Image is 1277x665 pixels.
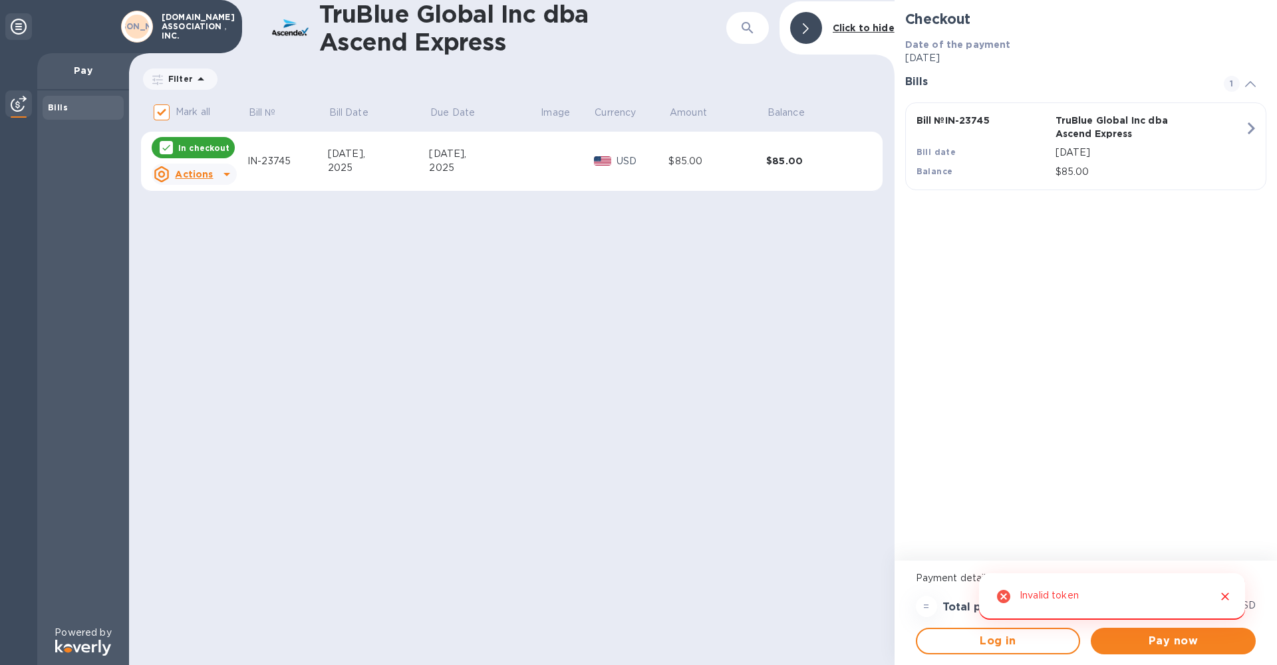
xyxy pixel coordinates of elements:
[905,76,1208,88] h3: Bills
[594,156,612,166] img: USD
[175,169,213,180] u: Actions
[595,106,636,120] p: Currency
[162,13,228,41] p: [DOMAIN_NAME] ASSOCIATION，INC.
[328,147,430,161] div: [DATE],
[1216,588,1234,605] button: Close
[48,102,68,112] b: Bills
[329,106,368,120] p: Bill Date
[670,106,724,120] span: Amount
[1101,633,1245,649] span: Pay now
[247,154,328,168] div: IN-23745
[917,114,1050,127] p: Bill № IN-23745
[99,21,175,31] b: [PERSON_NAME]
[905,39,1011,50] b: Date of the payment
[768,106,822,120] span: Balance
[429,161,539,175] div: 2025
[541,106,570,120] p: Image
[1056,114,1189,140] p: TruBlue Global Inc dba Ascend Express
[768,106,805,120] p: Balance
[766,154,864,168] div: $85.00
[55,640,111,656] img: Logo
[916,628,1081,654] button: Log in
[1056,165,1244,179] p: $85.00
[430,106,475,120] p: Due Date
[617,154,668,168] p: USD
[916,596,937,617] div: =
[942,601,1071,614] h3: Total paid by customer
[328,161,430,175] div: 2025
[1224,76,1240,92] span: 1
[928,633,1069,649] span: Log in
[917,147,956,157] b: Bill date
[430,106,492,120] span: Due Date
[1236,598,1256,612] p: USD
[429,147,539,161] div: [DATE],
[329,106,386,120] span: Bill Date
[176,105,210,119] p: Mark all
[668,154,766,168] div: $85.00
[670,106,707,120] p: Amount
[905,51,1266,65] p: [DATE]
[1091,628,1256,654] button: Pay now
[905,102,1266,190] button: Bill №IN-23745TruBlue Global Inc dba Ascend ExpressBill date[DATE]Balance$85.00
[916,571,1256,585] p: Payment details
[833,23,895,33] b: Click to hide
[1056,146,1244,160] p: [DATE]
[48,64,118,77] p: Pay
[249,106,276,120] p: Bill №
[917,166,953,176] b: Balance
[178,142,229,154] p: In checkout
[55,626,111,640] p: Powered by
[163,73,193,84] p: Filter
[249,106,293,120] span: Bill №
[905,11,1266,27] h2: Checkout
[1020,584,1079,609] div: Invalid token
